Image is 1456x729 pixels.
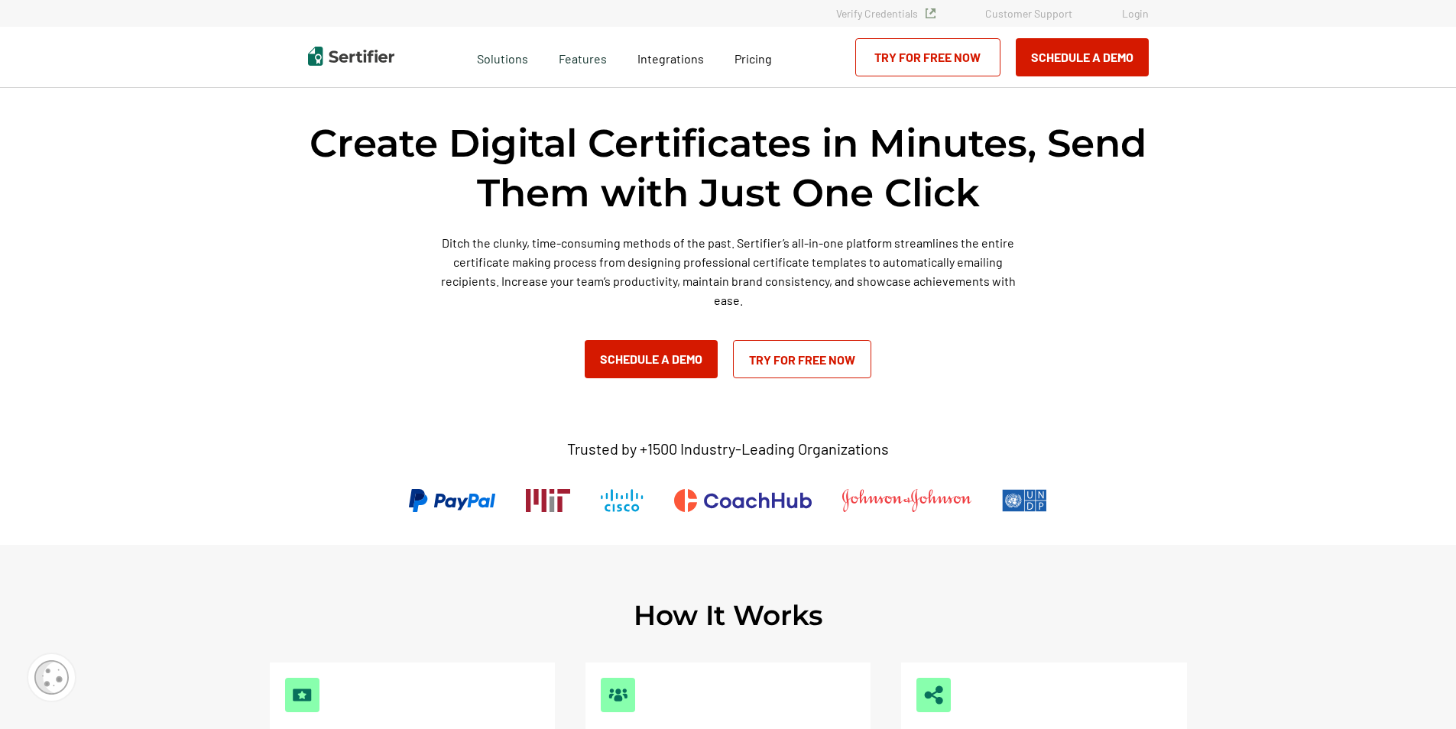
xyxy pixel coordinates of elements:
[836,7,936,20] a: Verify Credentials
[477,47,528,66] span: Solutions
[924,685,943,705] img: Issue & Share Image
[526,489,570,512] img: Massachusetts Institute of Technology
[293,685,312,705] img: Choose Template Image
[985,7,1072,20] a: Customer Support
[1122,7,1149,20] a: Login
[1016,38,1149,76] button: Schedule a Demo
[674,489,812,512] img: CoachHub
[733,340,871,378] a: Try for Free Now
[409,489,495,512] img: PayPal
[634,598,823,632] h2: How It Works
[842,489,971,512] img: Johnson & Johnson
[559,47,607,66] span: Features
[601,489,644,512] img: Cisco
[637,47,704,66] a: Integrations
[308,47,394,66] img: Sertifier | Digital Credentialing Platform
[734,47,772,66] a: Pricing
[734,51,772,66] span: Pricing
[308,118,1149,218] h1: Create Digital Certificates in Minutes, Send Them with Just One Click
[567,439,889,458] p: Trusted by +1500 Industry-Leading Organizations
[585,340,718,378] button: Schedule a Demo
[637,51,704,66] span: Integrations
[855,38,1000,76] a: Try for Free Now
[434,233,1023,309] p: Ditch the clunky, time-consuming methods of the past. Sertifier’s all-in-one platform streamlines...
[608,685,627,705] img: Add Recipients Image
[926,8,936,18] img: Verified
[1380,656,1456,729] iframe: Chat Widget
[34,660,69,695] img: Cookie Popup Icon
[1002,489,1047,512] img: UNDP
